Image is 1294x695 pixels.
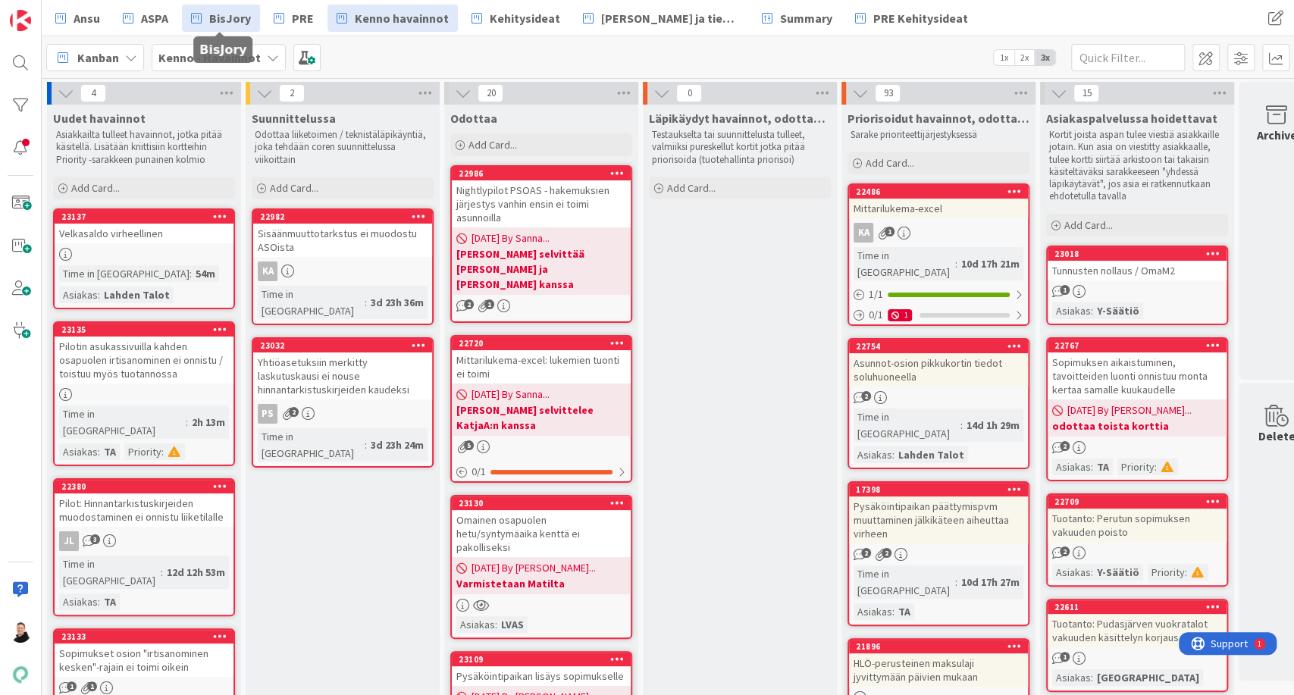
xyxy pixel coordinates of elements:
[1067,402,1192,418] span: [DATE] By [PERSON_NAME]...
[55,493,233,527] div: Pilot: Hinnantarkistuskirjeiden muodostaminen ei onnistu liiketilalle
[450,165,632,323] a: 22986Nightlypilot PSOAS - hakemuksien järjestys vanhin ensin ei toimi asunnoilla[DATE] By Sanna.....
[849,185,1028,218] div: 22486Mittarilukema-excel
[253,210,432,257] div: 22982Sisäänmuuttotarkstus ei muodostu ASOista
[74,9,100,27] span: Ansu
[141,9,168,27] span: ASPA
[1048,339,1227,399] div: 22767Sopimuksen aikaistuminen, tavoitteiden luonti onnistuu monta kertaa samalle kuukaudelle
[849,653,1028,687] div: HLÖ-perusteinen maksulaji jyvittymään päivien mukaan
[260,340,432,351] div: 23032
[1091,302,1093,319] span: :
[59,556,161,589] div: Time in [GEOGRAPHIC_DATA]
[253,404,432,424] div: PS
[1048,509,1227,542] div: Tuotanto: Perutun sopimuksen vakuuden poisto
[59,593,98,610] div: Asiakas
[1046,111,1217,126] span: Asiakaspalvelussa hoidettavat
[1048,247,1227,261] div: 23018
[888,309,912,321] div: 1
[253,352,432,399] div: Yhtiöasetuksiin merkitty laskutuskausi ei nouse hinnantarkistuskirjeiden kaudeksi
[61,211,233,222] div: 23137
[1060,546,1070,556] span: 2
[456,576,626,591] b: Varmistetaan Matilta
[258,428,365,462] div: Time in [GEOGRAPHIC_DATA]
[55,224,233,243] div: Velkasaldo virheellinen
[459,168,631,179] div: 22986
[1048,247,1227,280] div: 23018Tunnusten nollaus / OmaM2
[866,156,914,170] span: Add Card...
[452,350,631,384] div: Mittarilukema-excel: lukemien tuonti ei toimi
[856,341,1028,352] div: 22754
[849,285,1028,304] div: 1/1
[1093,564,1143,581] div: Y-Säätiö
[861,548,871,558] span: 2
[478,84,503,102] span: 20
[56,129,232,166] p: Asiakkailta tulleet havainnot, jotka pitää käsitellä. Lisätään kriittisiin kortteihin Priority -s...
[253,224,432,257] div: Sisäänmuuttotarkstus ei muodostu ASOista
[452,510,631,557] div: Omainen osapuolen hetu/syntymäaika kenttä ei pakolliseksi
[464,440,474,450] span: 5
[1035,50,1055,65] span: 3x
[1048,495,1227,542] div: 22709Tuotanto: Perutun sopimuksen vakuuden poisto
[849,223,1028,243] div: KA
[10,664,31,685] img: avatar
[1054,602,1227,612] div: 22611
[456,616,495,633] div: Asiakas
[1046,337,1228,481] a: 22767Sopimuksen aikaistuminen, tavoitteiden luonti onnistuu monta kertaa samalle kuukaudelle[DATE...
[1093,302,1143,319] div: Y-Säätiö
[253,210,432,224] div: 22982
[1093,669,1203,686] div: [GEOGRAPHIC_DATA]
[55,480,233,527] div: 22380Pilot: Hinnantarkistuskirjeiden muodostaminen ei onnistu liiketilalle
[472,387,550,402] span: [DATE] By Sanna...
[452,653,631,666] div: 23109
[190,265,192,282] span: :
[667,181,716,195] span: Add Card...
[1093,459,1113,475] div: TA
[1060,652,1070,662] span: 1
[258,261,277,281] div: KA
[1048,614,1227,647] div: Tuotanto: Pudasjärven vuokratalot vakuuden käsittelyn korjaus
[882,548,891,558] span: 2
[892,446,895,463] span: :
[1060,285,1070,295] span: 1
[849,496,1028,543] div: Pysäköintipaikan päättymispvm muuttaminen jälkikäteen aiheuttaa virheen
[53,321,235,466] a: 23135Pilotin asukassivuilla kahden osapuolen irtisanominen ei onnistu / toistuu myös tuotannossaT...
[100,286,174,303] div: Lahden Talot
[601,9,739,27] span: [PERSON_NAME] ja tiedotteet
[462,5,569,32] a: Kehitysideat
[849,199,1028,218] div: Mittarilukema-excel
[79,6,83,18] div: 1
[100,593,120,610] div: TA
[849,640,1028,687] div: 21896HLÖ-perusteinen maksulaji jyvittymään päivien mukaan
[1048,339,1227,352] div: 22767
[1148,564,1185,581] div: Priority
[55,643,233,677] div: Sopimukset osion "irtisanominen kesken"-rajain ei toimi oikein
[885,227,895,236] span: 1
[10,10,31,31] img: Visit kanbanzone.com
[124,443,161,460] div: Priority
[452,653,631,686] div: 23109Pysäköintipaikan lisäys sopimukselle
[854,446,892,463] div: Asiakas
[459,654,631,665] div: 23109
[61,481,233,492] div: 22380
[892,603,895,620] span: :
[849,305,1028,324] div: 0/11
[98,443,100,460] span: :
[292,9,314,27] span: PRE
[1052,459,1091,475] div: Asiakas
[327,5,458,32] a: Kenno havainnot
[253,261,432,281] div: KA
[456,246,626,292] b: [PERSON_NAME] selvittää [PERSON_NAME] ja [PERSON_NAME] kanssa
[963,417,1023,434] div: 14d 1h 29m
[192,265,219,282] div: 54m
[861,391,871,401] span: 2
[452,337,631,350] div: 22720
[994,50,1014,65] span: 1x
[258,404,277,424] div: PS
[452,666,631,686] div: Pysäköintipaikan lisäys sopimukselle
[67,681,77,691] span: 1
[1048,261,1227,280] div: Tunnusten nollaus / OmaM2
[265,5,323,32] a: PRE
[1052,564,1091,581] div: Asiakas
[1155,459,1157,475] span: :
[1117,459,1155,475] div: Priority
[98,286,100,303] span: :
